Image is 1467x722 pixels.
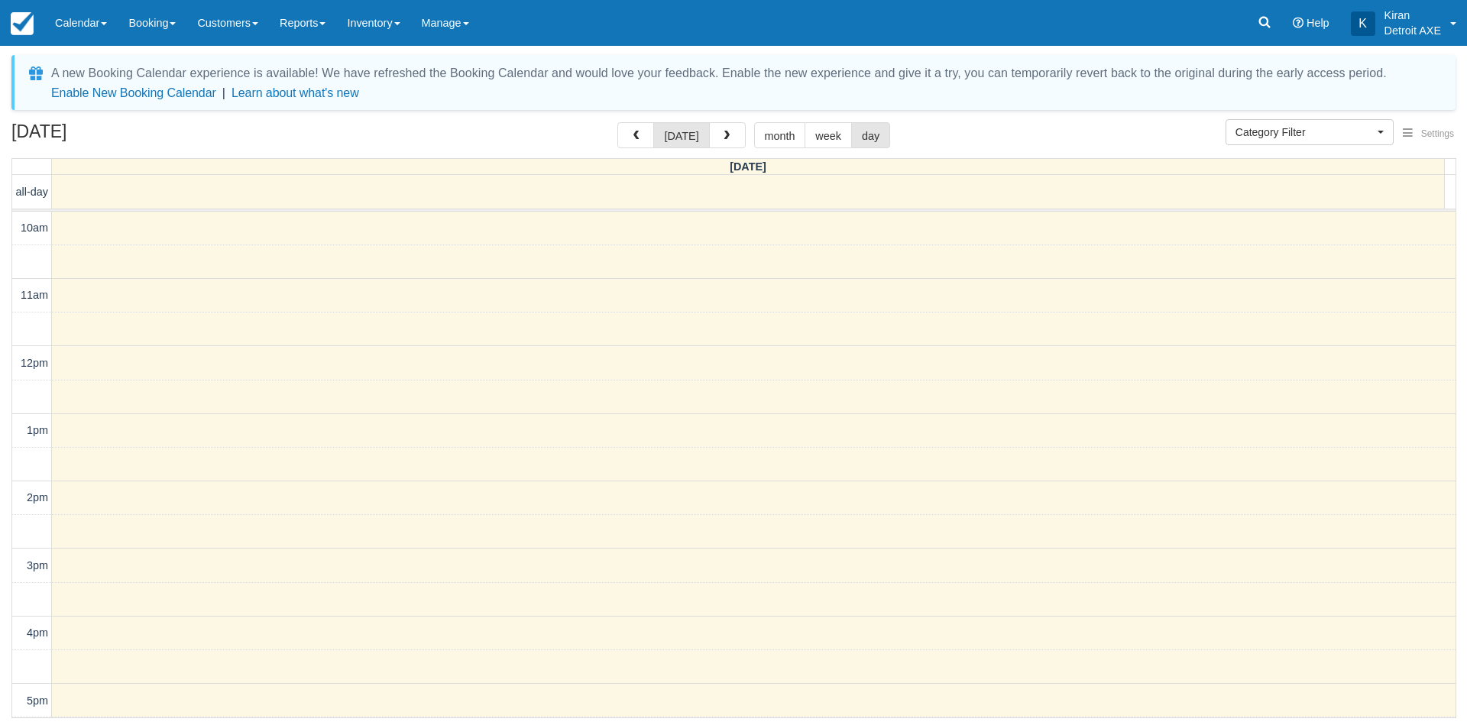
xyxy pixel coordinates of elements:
button: Category Filter [1226,119,1394,145]
a: Learn about what's new [232,86,359,99]
div: K [1351,11,1375,36]
span: 10am [21,222,48,234]
button: month [754,122,806,148]
div: A new Booking Calendar experience is available! We have refreshed the Booking Calendar and would ... [51,64,1387,83]
p: Detroit AXE [1384,23,1441,38]
span: 5pm [27,694,48,707]
button: Enable New Booking Calendar [51,86,216,101]
button: week [805,122,852,148]
span: Help [1307,17,1329,29]
button: day [851,122,890,148]
i: Help [1293,18,1303,28]
span: 1pm [27,424,48,436]
button: Settings [1394,123,1463,145]
button: [DATE] [653,122,709,148]
span: | [222,86,225,99]
p: Kiran [1384,8,1441,23]
span: 12pm [21,357,48,369]
h2: [DATE] [11,122,205,151]
span: Category Filter [1235,125,1374,140]
span: 4pm [27,626,48,639]
span: all-day [16,186,48,198]
span: Settings [1421,128,1454,139]
span: 2pm [27,491,48,503]
span: [DATE] [730,160,766,173]
span: 11am [21,289,48,301]
img: checkfront-main-nav-mini-logo.png [11,12,34,35]
span: 3pm [27,559,48,571]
